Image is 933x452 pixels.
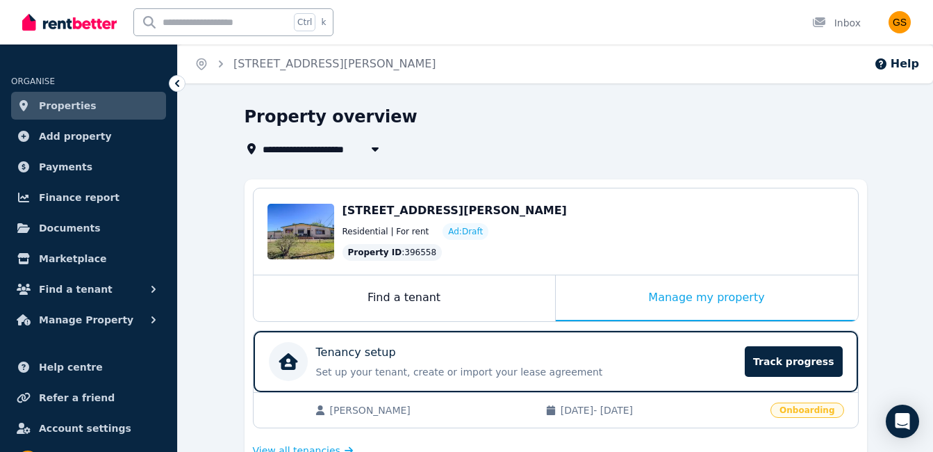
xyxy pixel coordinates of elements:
span: Ctrl [294,13,315,31]
a: Help centre [11,353,166,381]
button: Manage Property [11,306,166,334]
span: [DATE] - [DATE] [561,403,762,417]
span: Account settings [39,420,131,437]
a: Finance report [11,184,166,211]
span: Manage Property [39,312,133,328]
div: Find a tenant [254,275,555,321]
span: Refer a friend [39,389,115,406]
div: Open Intercom Messenger [886,405,919,438]
p: Set up your tenant, create or import your lease agreement [316,365,737,379]
img: Gemmalee Stevenson [889,11,911,33]
span: Marketplace [39,250,106,267]
a: Account settings [11,414,166,442]
span: Ad: Draft [448,226,483,237]
a: Refer a friend [11,384,166,412]
span: Payments [39,159,92,175]
span: Properties [39,97,97,114]
span: Add property [39,128,112,145]
a: Payments [11,153,166,181]
span: Documents [39,220,101,236]
span: Property ID [348,247,402,258]
a: Properties [11,92,166,120]
button: Find a tenant [11,275,166,303]
a: Marketplace [11,245,166,273]
span: Finance report [39,189,119,206]
nav: Breadcrumb [178,45,453,83]
span: Onboarding [770,403,843,418]
div: : 396558 [342,244,443,261]
a: Add property [11,122,166,150]
h1: Property overview [245,106,418,128]
span: [STREET_ADDRESS][PERSON_NAME] [342,204,567,217]
span: Find a tenant [39,281,113,298]
span: [PERSON_NAME] [330,403,531,417]
span: ORGANISE [11,76,55,86]
p: Tenancy setup [316,344,396,361]
div: Manage my property [556,275,858,321]
span: k [321,17,326,28]
span: Residential | For rent [342,226,429,237]
a: Documents [11,214,166,242]
img: RentBetter [22,12,117,33]
div: Inbox [812,16,861,30]
a: [STREET_ADDRESS][PERSON_NAME] [233,57,436,70]
button: Help [874,56,919,72]
span: Track progress [745,346,842,377]
a: Tenancy setupSet up your tenant, create or import your lease agreementTrack progress [254,331,858,392]
span: Help centre [39,359,103,376]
